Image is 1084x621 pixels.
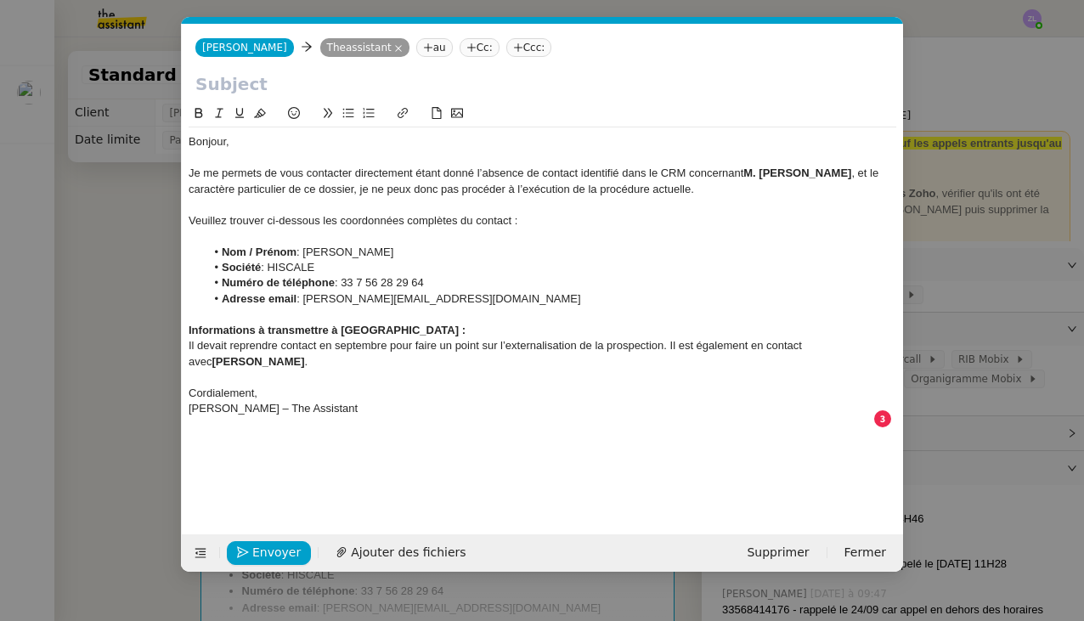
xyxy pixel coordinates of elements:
div: Veuillez trouver ci-dessous les coordonnées complètes du contact : [189,213,896,229]
nz-tag: Cc: [460,38,500,57]
li: : [PERSON_NAME] [206,245,897,260]
div: Je me permets de vous contacter directement étant donné l’absence de contact identifié dans le CR... [189,166,896,197]
div: Bonjour, [189,134,896,150]
input: Subject [195,71,889,97]
li: : HISCALE [206,260,897,275]
li: : 33 7 56 28 29 64 [206,275,897,291]
div: Il devait reprendre contact en septembre pour faire un point sur l’externalisation de la prospect... [189,338,896,370]
span: Ajouter des fichiers [351,543,466,562]
strong: Adresse email [222,292,296,305]
button: Ajouter des fichiers [325,541,476,565]
nz-tag: Ccc: [506,38,552,57]
div: [PERSON_NAME] – The Assistant [189,401,896,416]
span: [PERSON_NAME] [202,42,287,54]
strong: Numéro de téléphone [222,276,335,289]
strong: [PERSON_NAME] [212,355,304,368]
button: Supprimer [737,541,819,565]
span: Envoyer [252,543,301,562]
div: Cordialement, [189,386,896,401]
strong: Société [222,261,261,274]
nz-tag: au [416,38,453,57]
span: Supprimer [747,543,809,562]
strong: Informations à transmettre à [GEOGRAPHIC_DATA] : [189,324,466,336]
strong: Nom / Prénom [222,246,296,258]
button: Envoyer [227,541,311,565]
span: Fermer [844,543,886,562]
strong: M. [PERSON_NAME] [743,167,851,179]
nz-tag: Theassistant [320,38,409,57]
button: Fermer [834,541,896,565]
li: : [PERSON_NAME][EMAIL_ADDRESS][DOMAIN_NAME] [206,291,897,307]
